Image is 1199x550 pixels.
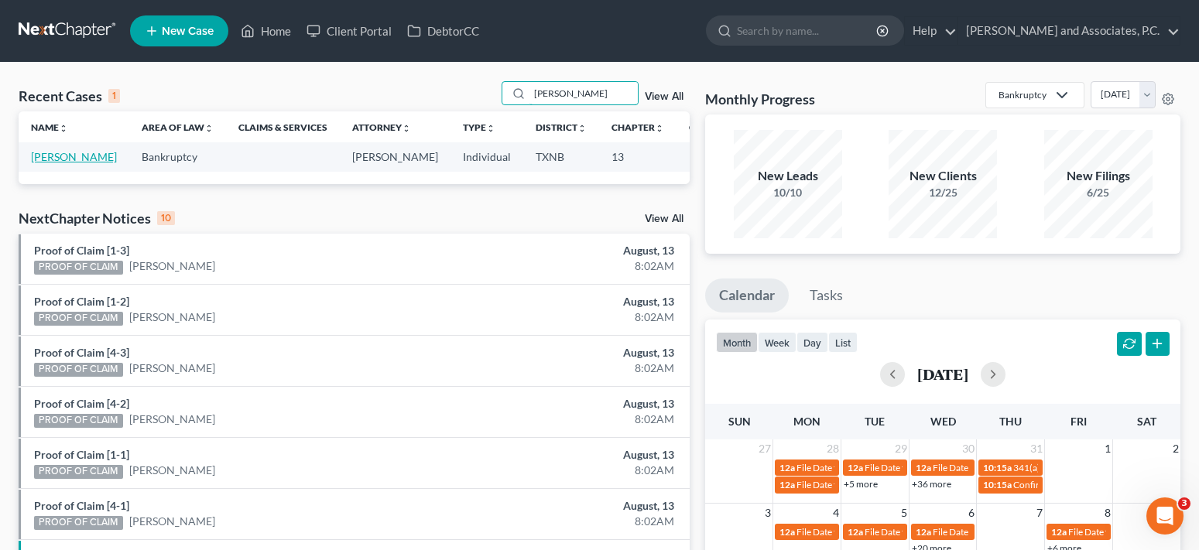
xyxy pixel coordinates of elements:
div: August, 13 [471,294,674,309]
span: Sat [1137,415,1156,428]
div: PROOF OF CLAIM [34,465,123,479]
a: Proof of Claim [4-1] [34,499,129,512]
span: Mon [793,415,820,428]
div: August, 13 [471,396,674,412]
div: 8:02AM [471,309,674,325]
div: 8:02AM [471,412,674,427]
i: unfold_more [577,124,587,133]
div: New Clients [889,167,997,185]
a: [PERSON_NAME] [129,309,215,325]
td: Individual [450,142,523,171]
span: 1 [1103,439,1112,458]
a: View All [645,91,683,102]
div: 8:02AM [471,258,674,274]
i: unfold_more [402,124,411,133]
span: 12a [916,462,931,473]
a: [PERSON_NAME] [129,258,215,274]
span: Sun [728,415,751,428]
div: 12/25 [889,185,997,200]
button: day [796,332,828,353]
a: Nameunfold_more [31,121,68,133]
a: Chapterunfold_more [611,121,664,133]
a: Typeunfold_more [463,121,495,133]
button: week [758,332,796,353]
a: +5 more [844,478,878,490]
span: 10:15a [983,462,1012,473]
a: [PERSON_NAME] [129,412,215,427]
a: DebtorCC [399,17,487,45]
span: File Date for [PERSON_NAME] & [PERSON_NAME] [796,479,1002,490]
a: Client Portal [299,17,399,45]
div: 10 [157,211,175,225]
span: File Date for [PERSON_NAME] [933,462,1057,473]
a: +36 more [912,478,951,490]
div: August, 13 [471,498,674,514]
div: Bankruptcy [999,88,1047,101]
span: 29 [893,439,909,458]
a: Help [905,17,957,45]
i: unfold_more [486,124,495,133]
a: Proof of Claim [4-2] [34,397,129,410]
h2: [DATE] [917,366,968,382]
span: New Case [162,26,214,37]
span: File Date for [PERSON_NAME] [865,526,988,538]
span: 7 [1035,504,1044,522]
span: 28 [825,439,841,458]
div: New Leads [734,167,842,185]
a: Attorneyunfold_more [352,121,411,133]
div: 10/10 [734,185,842,200]
span: 12a [779,462,795,473]
div: Recent Cases [19,87,120,105]
span: Fri [1071,415,1087,428]
td: Bankruptcy [129,142,226,171]
i: unfold_more [204,124,214,133]
a: Proof of Claim [1-3] [34,244,129,257]
div: August, 13 [471,345,674,360]
div: 8:02AM [471,514,674,529]
div: NextChapter Notices [19,209,175,227]
span: 2 [1171,439,1180,458]
span: 12a [848,526,863,538]
span: 27 [757,439,772,458]
a: Proof of Claim [4-3] [34,346,129,359]
i: unfold_more [59,124,68,133]
a: [PERSON_NAME] [31,150,117,163]
button: month [716,332,758,353]
a: Area of Lawunfold_more [142,121,214,133]
span: 3 [1178,497,1190,510]
span: 4 [831,504,841,522]
span: 31 [1029,439,1044,458]
a: [PERSON_NAME] [129,463,215,478]
span: Thu [999,415,1022,428]
div: PROOF OF CLAIM [34,414,123,428]
span: 3 [763,504,772,522]
div: 8:02AM [471,463,674,478]
iframe: Intercom live chat [1146,497,1184,535]
a: Case Nounfold_more [689,121,738,133]
button: list [828,332,858,353]
span: 12a [779,479,795,490]
span: File Date for [PERSON_NAME] & [PERSON_NAME] [933,526,1139,538]
span: Wed [930,415,956,428]
div: 6/25 [1044,185,1153,200]
input: Search by name... [529,82,638,104]
th: Claims & Services [226,111,340,142]
span: File Date for [PERSON_NAME] [865,462,988,473]
td: TXNB [523,142,599,171]
div: PROOF OF CLAIM [34,516,123,530]
span: 10:15a [983,479,1012,490]
a: Calendar [705,278,789,313]
a: Proof of Claim [1-1] [34,448,129,461]
span: 30 [961,439,976,458]
span: 8 [1103,504,1112,522]
h3: Monthly Progress [705,90,815,108]
span: Tue [865,415,885,428]
span: 6 [967,504,976,522]
span: 12a [848,462,863,473]
div: 8:02AM [471,360,674,376]
div: PROOF OF CLAIM [34,261,123,275]
span: File Date for [PERSON_NAME] [796,526,920,538]
div: PROOF OF CLAIM [34,363,123,377]
span: File Date for [PERSON_NAME][GEOGRAPHIC_DATA] [796,462,1014,473]
a: View All [645,214,683,224]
